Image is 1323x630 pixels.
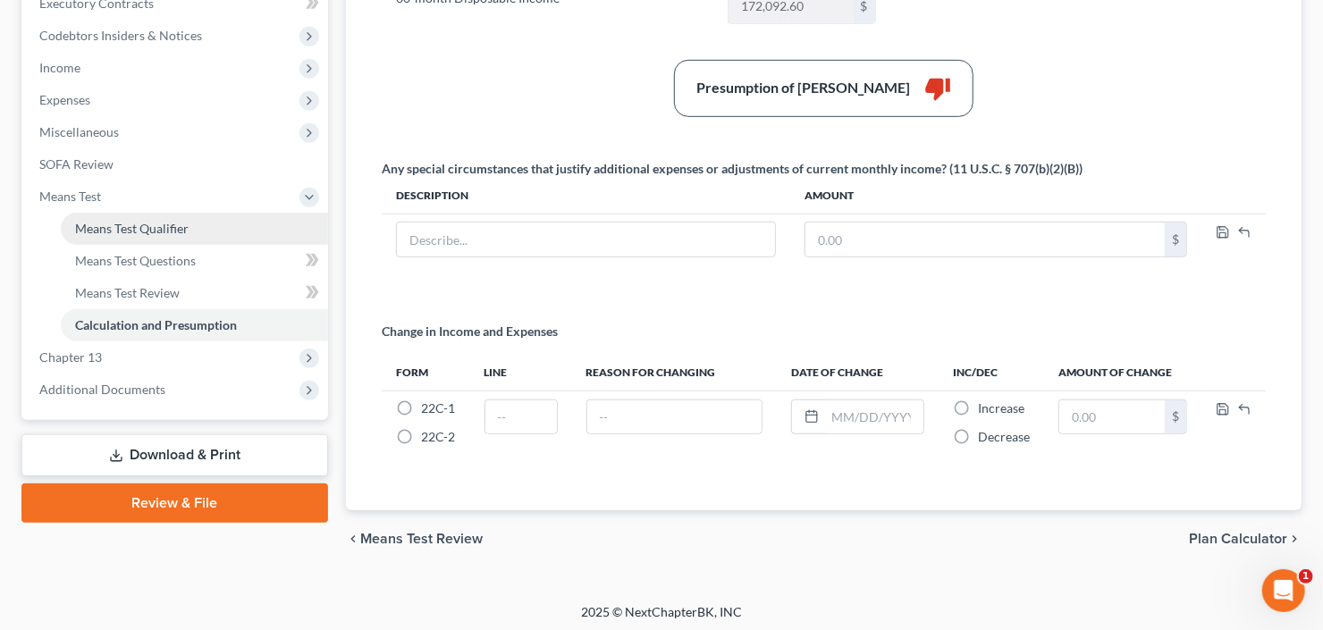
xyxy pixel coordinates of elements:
[397,223,775,256] input: Describe...
[61,213,328,245] a: Means Test Qualifier
[346,532,360,546] i: chevron_left
[825,400,923,434] input: MM/DD/YYYY
[696,78,910,98] div: Presumption of [PERSON_NAME]
[39,349,102,365] span: Chapter 13
[25,148,328,181] a: SOFA Review
[346,532,483,546] button: chevron_left Means Test Review
[805,223,1165,256] input: 0.00
[39,156,114,172] span: SOFA Review
[1165,400,1186,434] div: $
[75,221,189,236] span: Means Test Qualifier
[39,189,101,204] span: Means Test
[360,532,483,546] span: Means Test Review
[939,355,1044,391] th: Inc/Dec
[924,75,951,102] i: thumb_down
[61,245,328,277] a: Means Test Questions
[39,28,202,43] span: Codebtors Insiders & Notices
[61,309,328,341] a: Calculation and Presumption
[39,92,90,107] span: Expenses
[470,355,572,391] th: Line
[777,355,939,391] th: Date of Change
[382,178,790,214] th: Description
[39,382,165,397] span: Additional Documents
[1165,223,1186,256] div: $
[978,400,1024,416] span: Increase
[1044,355,1201,391] th: Amount of Change
[1189,532,1302,546] button: Plan Calculator chevron_right
[1059,400,1165,434] input: 0.00
[382,160,1083,178] div: Any special circumstances that justify additional expenses or adjustments of current monthly inco...
[39,60,80,75] span: Income
[572,355,778,391] th: Reason for Changing
[39,124,119,139] span: Miscellaneous
[485,400,557,434] input: --
[790,178,1201,214] th: Amount
[382,355,470,391] th: Form
[421,429,455,444] span: 22C-2
[75,253,196,268] span: Means Test Questions
[1299,569,1313,584] span: 1
[587,400,763,434] input: --
[421,400,455,416] span: 22C-1
[21,483,328,523] a: Review & File
[75,317,237,332] span: Calculation and Presumption
[382,323,558,340] p: Change in Income and Expenses
[61,277,328,309] a: Means Test Review
[1189,532,1287,546] span: Plan Calculator
[978,429,1030,444] span: Decrease
[1287,532,1302,546] i: chevron_right
[75,285,180,300] span: Means Test Review
[1262,569,1305,612] iframe: Intercom live chat
[21,434,328,476] a: Download & Print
